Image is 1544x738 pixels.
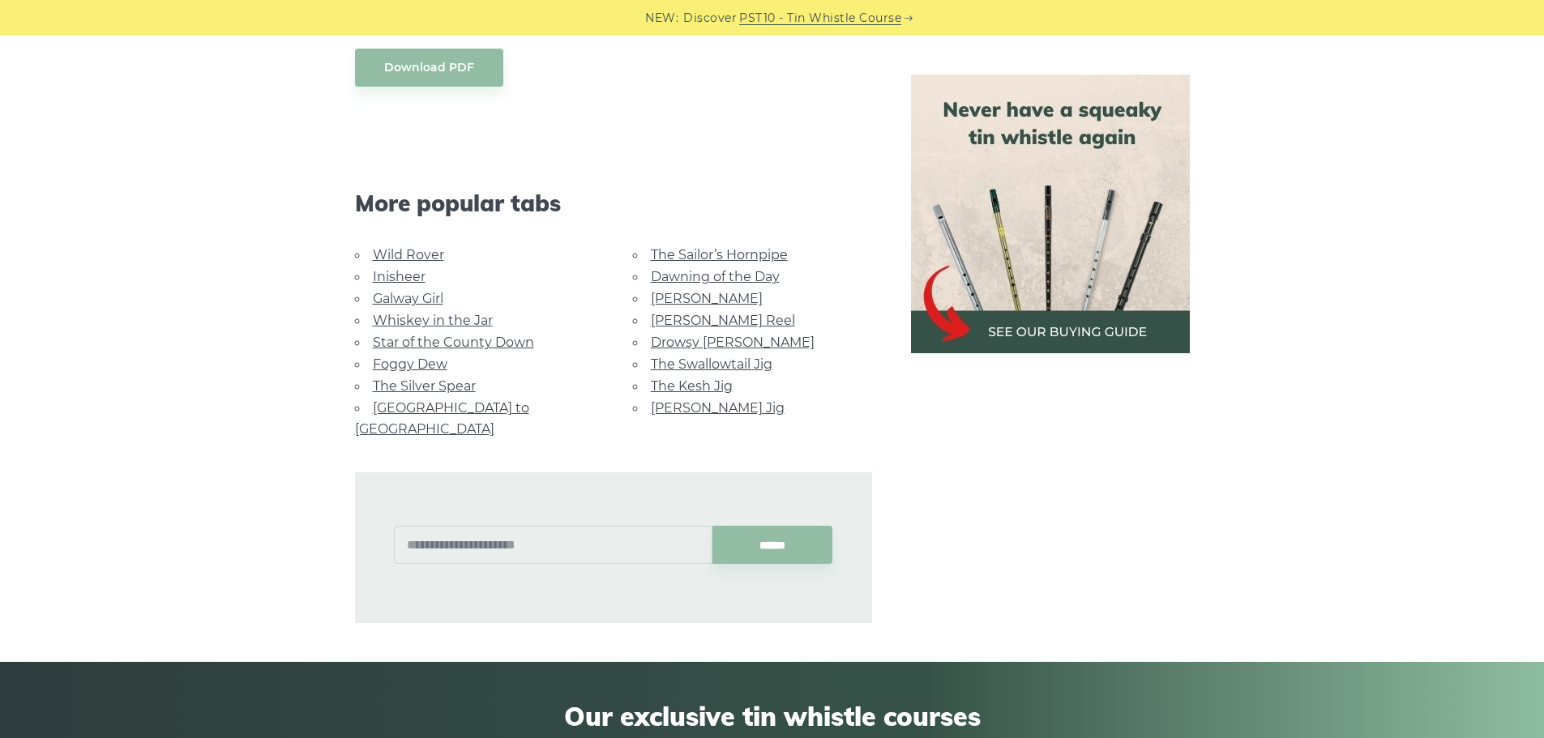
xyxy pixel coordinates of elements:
span: NEW: [645,9,678,28]
a: Download PDF [355,49,503,87]
a: Dawning of the Day [651,269,780,284]
a: Foggy Dew [373,356,447,372]
a: Drowsy [PERSON_NAME] [651,335,815,350]
a: [PERSON_NAME] Reel [651,313,795,328]
a: The Silver Spear [373,378,476,394]
span: Discover [683,9,737,28]
span: More popular tabs [355,190,872,217]
a: The Swallowtail Jig [651,356,772,372]
a: Whiskey in the Jar [373,313,493,328]
a: Star of the County Down [373,335,534,350]
a: [PERSON_NAME] Jig [651,400,785,416]
span: Our exclusive tin whistle courses [315,701,1230,732]
a: Galway Girl [373,291,443,306]
a: [PERSON_NAME] [651,291,763,306]
a: Wild Rover [373,247,444,262]
a: The Sailor’s Hornpipe [651,247,788,262]
a: PST10 - Tin Whistle Course [739,9,901,28]
a: Inisheer [373,269,426,284]
a: [GEOGRAPHIC_DATA] to [GEOGRAPHIC_DATA] [355,400,529,437]
img: tin whistle buying guide [911,75,1190,353]
a: The Kesh Jig [651,378,733,394]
